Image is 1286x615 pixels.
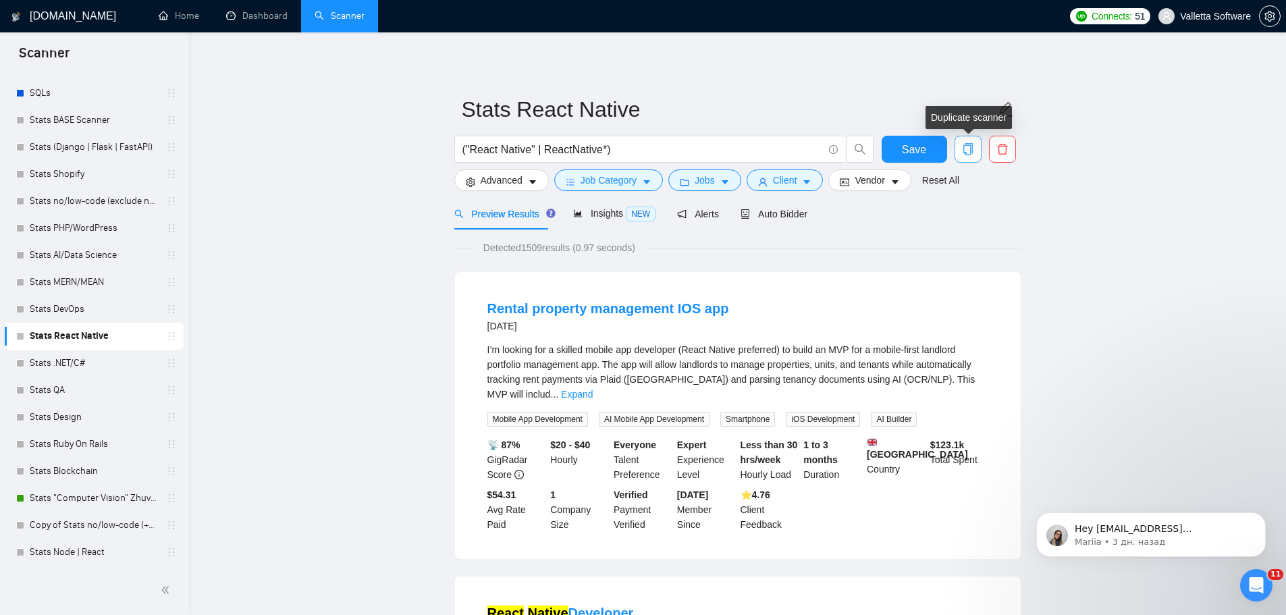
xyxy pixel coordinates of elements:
span: 11 [1268,569,1283,580]
a: searchScanner [315,10,365,22]
span: caret-down [642,177,651,187]
b: 1 to 3 months [803,439,838,465]
span: delete [990,143,1015,155]
span: search [847,143,873,155]
a: Stats Shopify [30,161,158,188]
span: Vendor [855,173,884,188]
div: Duplicate scanner [926,106,1012,129]
span: Alerts [677,209,719,219]
a: Stats Design [30,404,158,431]
span: holder [166,304,177,315]
a: Stats AI/Data Science [30,242,158,269]
span: Advanced [481,173,523,188]
span: Save [902,141,926,158]
span: holder [166,250,177,261]
a: Stats "Computer Vision" Zhuvagin [30,485,158,512]
b: $54.31 [487,489,516,500]
b: Everyone [614,439,656,450]
span: ... [550,389,558,400]
a: Stats Blockchain [30,458,158,485]
a: Stats PHP/WordPress [30,215,158,242]
b: [DATE] [677,489,708,500]
a: Stats QA [30,377,158,404]
a: Copy of Stats no/low-code (+n8n) [30,512,158,539]
span: holder [166,520,177,531]
span: copy [955,143,981,155]
a: Stats Node | React [30,539,158,566]
span: area-chart [573,209,583,218]
b: 1 [550,489,556,500]
span: caret-down [802,177,811,187]
span: caret-down [720,177,730,187]
span: holder [166,358,177,369]
div: [DATE] [487,318,729,334]
b: 📡 87% [487,439,520,450]
span: folder [680,177,689,187]
a: Stats MERN/MEAN [30,269,158,296]
span: caret-down [528,177,537,187]
a: Stats .NET/C# [30,350,158,377]
span: AI Builder [871,412,917,427]
div: Member Since [674,487,738,532]
b: Expert [677,439,707,450]
a: Reset All [922,173,959,188]
div: Total Spent [928,437,991,482]
img: 🇬🇧 [867,437,877,447]
div: Payment Verified [611,487,674,532]
button: userClientcaret-down [747,169,824,191]
a: SQLs [30,80,158,107]
span: holder [166,196,177,207]
a: Stats DevOps [30,296,158,323]
span: Client [773,173,797,188]
span: 51 [1135,9,1145,24]
span: Smartphone [720,412,775,427]
div: Talent Preference [611,437,674,482]
a: Stats (Django | Flask | FastAPI) [30,134,158,161]
span: Job Category [581,173,637,188]
b: $20 - $40 [550,439,590,450]
span: holder [166,115,177,126]
span: AI Mobile App Development [599,412,709,427]
a: Stats no/low-code (exclude n8n) [30,188,158,215]
span: holder [166,466,177,477]
div: Hourly [547,437,611,482]
a: setting [1259,11,1281,22]
button: settingAdvancedcaret-down [454,169,549,191]
img: upwork-logo.png [1076,11,1087,22]
span: Connects: [1092,9,1132,24]
iframe: Intercom notifications сообщение [1016,484,1286,579]
a: Stats BASE Scanner [30,107,158,134]
b: $ 123.1k [930,439,965,450]
a: Stats Ruby On Rails [30,431,158,458]
div: GigRadar Score [485,437,548,482]
span: Insights [573,208,655,219]
button: barsJob Categorycaret-down [554,169,663,191]
span: holder [166,331,177,342]
button: setting [1259,5,1281,27]
div: Avg Rate Paid [485,487,548,532]
span: Jobs [695,173,715,188]
div: Client Feedback [738,487,801,532]
span: caret-down [890,177,900,187]
b: Less than 30 hrs/week [741,439,798,465]
span: holder [166,169,177,180]
span: iOS Development [786,412,860,427]
iframe: Intercom live chat [1240,569,1272,601]
div: Country [864,437,928,482]
span: holder [166,223,177,234]
input: Scanner name... [462,92,994,126]
span: holder [166,547,177,558]
div: Duration [801,437,864,482]
button: folderJobscaret-down [668,169,741,191]
span: setting [1260,11,1280,22]
span: holder [166,493,177,504]
span: idcard [840,177,849,187]
img: logo [11,6,21,28]
span: holder [166,439,177,450]
input: Search Freelance Jobs... [462,141,823,158]
div: Company Size [547,487,611,532]
span: info-circle [829,145,838,154]
span: holder [166,88,177,99]
span: info-circle [514,470,524,479]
